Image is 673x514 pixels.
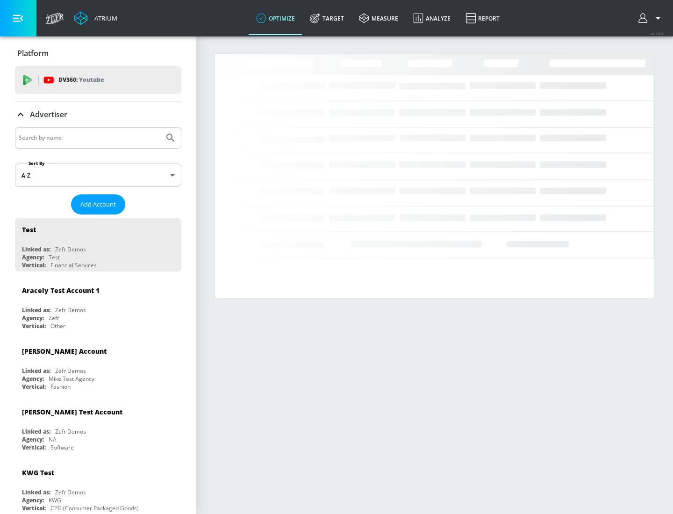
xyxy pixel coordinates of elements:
div: [PERSON_NAME] Test Account [22,407,122,416]
div: Mike Test Agency [49,375,94,383]
p: Youtube [79,75,104,85]
div: Agency: [22,314,44,322]
a: Target [302,1,351,35]
div: Linked as: [22,245,50,253]
div: Agency: [22,375,44,383]
a: Analyze [406,1,458,35]
div: Zefr Demos [55,245,86,253]
a: measure [351,1,406,35]
a: optimize [249,1,302,35]
div: Software [50,443,74,451]
div: Linked as: [22,306,50,314]
div: Agency: [22,435,44,443]
div: Other [50,322,65,330]
div: Fashion [50,383,71,391]
div: [PERSON_NAME] Test AccountLinked as:Zefr DemosAgency:NAVertical:Software [15,400,181,454]
div: Zefr [49,314,59,322]
div: [PERSON_NAME] AccountLinked as:Zefr DemosAgency:Mike Test AgencyVertical:Fashion [15,340,181,393]
div: Zefr Demos [55,488,86,496]
input: Search by name [19,132,160,144]
div: Aracely Test Account 1Linked as:Zefr DemosAgency:ZefrVertical:Other [15,279,181,332]
div: Advertiser [15,101,181,128]
div: Vertical: [22,322,46,330]
div: Vertical: [22,504,46,512]
p: DV360: [58,75,104,85]
div: A-Z [15,164,181,187]
span: Add Account [80,199,116,210]
div: Test [49,253,60,261]
button: Add Account [71,194,125,214]
div: Vertical: [22,383,46,391]
p: Platform [17,48,49,58]
div: Vertical: [22,443,46,451]
div: Test [22,225,36,234]
div: Agency: [22,496,44,504]
div: NA [49,435,57,443]
div: Zefr Demos [55,428,86,435]
div: Linked as: [22,428,50,435]
div: Vertical: [22,261,46,269]
div: Financial Services [50,261,97,269]
a: Atrium [74,11,117,25]
label: Sort By [27,160,47,166]
span: v 4.24.0 [651,31,664,36]
div: Atrium [91,14,117,22]
div: Zefr Demos [55,367,86,375]
div: Linked as: [22,367,50,375]
div: Aracely Test Account 1 [22,286,100,295]
div: TestLinked as:Zefr DemosAgency:TestVertical:Financial Services [15,218,181,271]
div: [PERSON_NAME] Account [22,347,107,356]
div: KWG [49,496,61,504]
div: Platform [15,40,181,66]
p: Advertiser [30,109,67,120]
div: CPG (Consumer Packaged Goods) [50,504,139,512]
div: DV360: Youtube [15,66,181,94]
div: KWG Test [22,468,54,477]
div: Linked as: [22,488,50,496]
div: Zefr Demos [55,306,86,314]
a: Report [458,1,507,35]
div: Agency: [22,253,44,261]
